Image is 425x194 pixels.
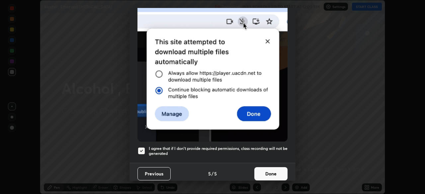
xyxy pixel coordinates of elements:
h4: 5 [208,170,211,177]
button: Previous [137,167,171,180]
button: Done [254,167,288,180]
h4: 5 [214,170,217,177]
h4: / [212,170,213,177]
h5: I agree that if I don't provide required permissions, class recording will not be generated [149,146,288,156]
